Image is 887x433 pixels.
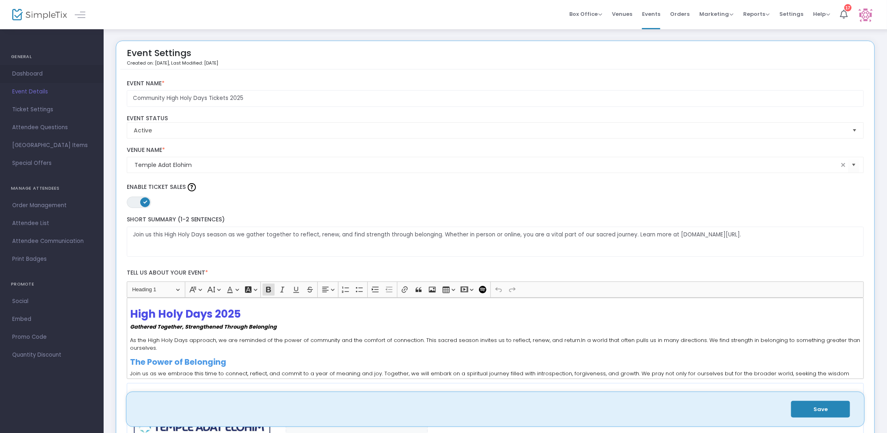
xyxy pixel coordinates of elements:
h4: GENERAL [11,49,93,65]
div: 17 [844,2,852,10]
span: Special Offers [12,158,91,169]
span: Ticket Settings [12,104,91,115]
strong: Gathered Together, Strengthened Through Belonging [130,323,277,331]
span: Box Office [569,10,602,18]
span: Heading 1 [132,285,174,294]
h4: PROMOTE [11,276,93,292]
span: In a world that often pulls us in many directions. We find strength in belonging to something gre... [130,336,860,352]
span: , Last Modified: [DATE] [169,60,219,66]
span: Social [12,296,91,307]
span: Events [642,4,660,24]
button: Save [791,401,850,418]
div: Editor toolbar [127,281,864,298]
span: Quantity Discount [12,350,91,360]
span: Active [134,126,846,134]
strong: High Holy Days 2025 [130,307,241,321]
img: question-mark [188,183,196,191]
div: Rich Text Editor, main [127,298,864,379]
label: Enable Ticket Sales [127,181,864,193]
span: Promo Code [12,332,91,342]
label: Venue Name [127,147,864,154]
label: Event Name [127,80,864,87]
span: Venues [612,4,632,24]
span: ON [143,200,147,204]
span: Print Badges [12,254,91,264]
span: Help [813,10,830,18]
span: Order Management [12,200,91,211]
span: [GEOGRAPHIC_DATA] Items [12,140,91,151]
span: Attendee Communication [12,236,91,247]
button: Select [849,123,860,138]
span: Event Details [12,87,91,97]
p: Created on: [DATE] [127,60,219,67]
span: Reports [743,10,770,18]
strong: The Power of Belonging [130,357,226,368]
input: Select Venue [134,161,839,169]
h4: MANAGE ATTENDEES [11,180,93,197]
button: Heading 1 [128,284,183,296]
span: As the High Holy Days approach, we are reminded of the power of community and the comfort of conn... [130,336,580,344]
span: Marketing [699,10,733,18]
button: Select [848,157,859,173]
span: Attendee List [12,218,91,229]
span: Settings [779,4,803,24]
input: Enter Event Name [127,90,864,107]
span: Dashboard [12,69,91,79]
label: Tell us about your event [123,265,868,281]
span: Join us as we embrace this time to connect, reflect, and commit to a year of meaning and joy. Tog... [130,370,849,385]
p: . [130,336,860,352]
span: Short Summary (1-2 Sentences) [127,215,225,223]
span: Embed [12,314,91,325]
span: Attendee Questions [12,122,91,133]
span: clear [838,160,848,170]
div: Event Settings [127,45,219,69]
label: Event Status [127,115,864,122]
span: Orders [670,4,690,24]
